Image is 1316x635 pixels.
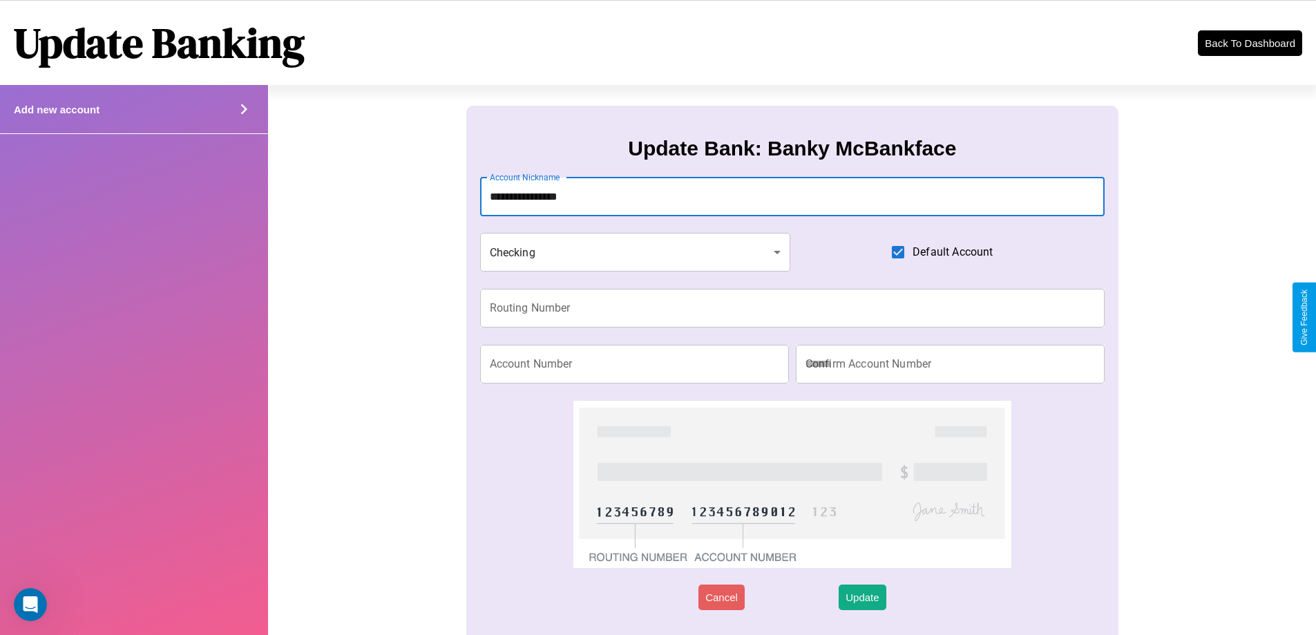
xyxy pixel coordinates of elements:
h3: Update Bank: Banky McBankface [628,137,956,160]
label: Account Nickname [490,171,560,183]
div: Checking [480,233,791,272]
button: Update [839,585,886,610]
div: Give Feedback [1299,290,1309,345]
h1: Update Banking [14,15,305,71]
button: Cancel [698,585,745,610]
button: Back To Dashboard [1198,30,1302,56]
iframe: Intercom live chat [14,588,47,621]
img: check [573,401,1011,568]
h4: Add new account [14,104,99,115]
span: Default Account [913,244,993,260]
